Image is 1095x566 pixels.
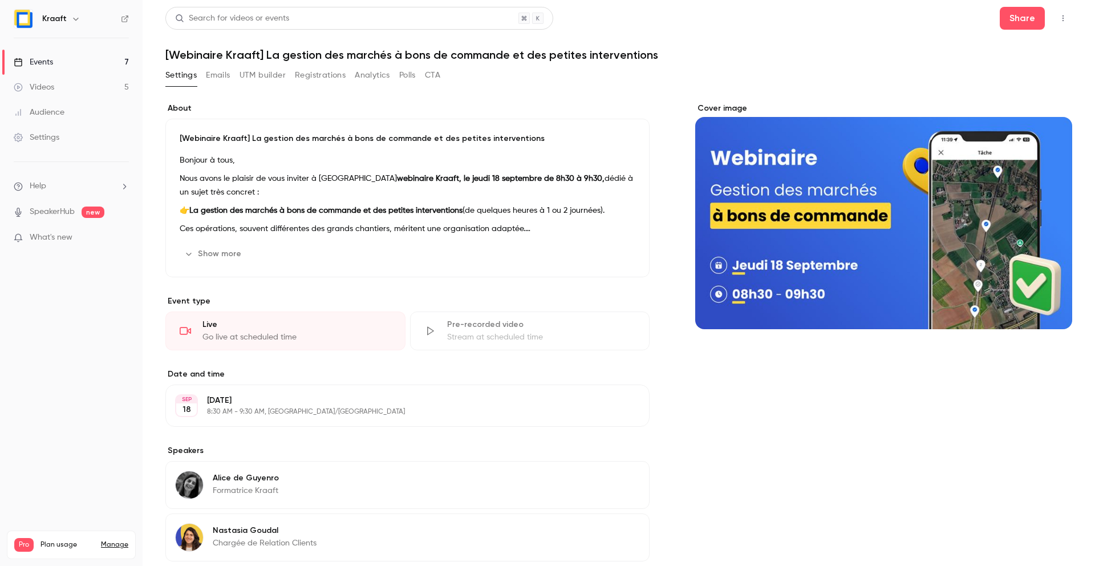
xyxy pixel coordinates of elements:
button: Analytics [355,66,390,84]
p: [DATE] [207,395,589,406]
img: Nastasia Goudal [176,524,203,551]
button: Registrations [295,66,346,84]
div: Pre-recorded video [447,319,636,330]
li: help-dropdown-opener [14,180,129,192]
p: Event type [165,296,650,307]
p: 8:30 AM - 9:30 AM, [GEOGRAPHIC_DATA]/[GEOGRAPHIC_DATA] [207,407,589,417]
div: SEP [176,395,197,403]
label: Speakers [165,445,650,456]
p: Nous avons le plaisir de vous inviter à [GEOGRAPHIC_DATA] dédié à un sujet très concret : [180,172,635,199]
button: Share [1000,7,1045,30]
label: Date and time [165,369,650,380]
p: Ces opérations, souvent différentes des grands chantiers, méritent une organisation adaptée. [180,222,635,236]
label: Cover image [695,103,1072,114]
p: 👉 (de quelques heures à 1 ou 2 journées). [180,204,635,217]
p: Nastasia Goudal [213,525,317,536]
div: Videos [14,82,54,93]
span: Pro [14,538,34,552]
button: Settings [165,66,197,84]
img: Kraaft [14,10,33,28]
iframe: Noticeable Trigger [115,233,129,243]
div: LiveGo live at scheduled time [165,312,405,350]
div: Settings [14,132,59,143]
p: Alice de Guyenro [213,472,279,484]
section: Cover image [695,103,1072,329]
button: Polls [399,66,416,84]
div: Stream at scheduled time [447,331,636,343]
h6: Kraaft [42,13,67,25]
p: Bonjour à tous, [180,153,635,167]
div: Events [14,56,53,68]
p: Formatrice Kraaft [213,485,279,496]
div: Go live at scheduled time [202,331,391,343]
h1: [Webinaire Kraaft] La gestion des marchés à bons de commande et des petites interventions [165,48,1072,62]
strong: La gestion des marchés à bons de commande et des petites interventions [189,207,463,215]
strong: webinaire Kraaft, le jeudi 18 septembre de 8h30 à 9h30, [397,175,605,183]
div: Audience [14,107,64,118]
button: UTM builder [240,66,286,84]
div: Live [202,319,391,330]
button: Show more [180,245,248,263]
div: Alice de GuyenroAlice de GuyenroFormatrice Kraaft [165,461,650,509]
div: Pre-recorded videoStream at scheduled time [410,312,650,350]
div: Nastasia GoudalNastasia GoudalChargée de Relation Clients [165,514,650,561]
a: SpeakerHub [30,206,75,218]
label: About [165,103,650,114]
a: Manage [101,540,128,549]
div: Search for videos or events [175,13,289,25]
p: 18 [182,404,191,415]
p: Chargée de Relation Clients [213,537,317,549]
p: [Webinaire Kraaft] La gestion des marchés à bons de commande et des petites interventions [180,133,635,144]
button: CTA [425,66,440,84]
span: Plan usage [40,540,94,549]
span: Help [30,180,46,192]
button: Emails [206,66,230,84]
span: What's new [30,232,72,244]
span: new [82,207,104,218]
img: Alice de Guyenro [176,471,203,499]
